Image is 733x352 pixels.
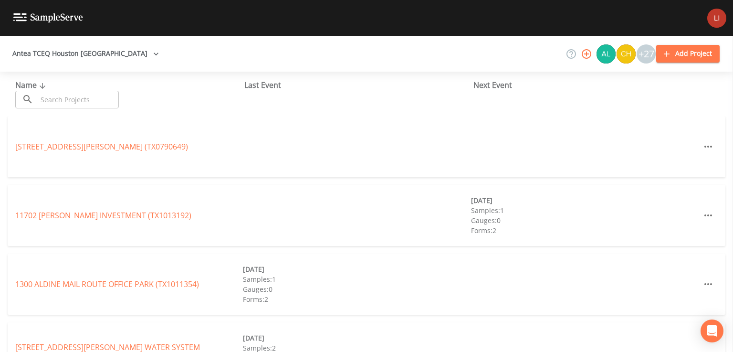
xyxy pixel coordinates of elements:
[471,205,699,215] div: Samples: 1
[15,279,199,289] a: 1300 ALDINE MAIL ROUTE OFFICE PARK (TX1011354)
[617,44,636,64] img: c74b8b8b1c7a9d34f67c5e0ca157ed15
[616,44,636,64] div: Charles Medina
[37,91,119,108] input: Search Projects
[637,44,656,64] div: +27
[243,264,471,274] div: [DATE]
[473,79,702,91] div: Next Event
[243,333,471,343] div: [DATE]
[243,284,471,294] div: Gauges: 0
[707,9,726,28] img: e1cb15338d9faa5df36971f19308172f
[15,141,188,152] a: [STREET_ADDRESS][PERSON_NAME] (TX0790649)
[243,294,471,304] div: Forms: 2
[471,225,699,235] div: Forms: 2
[656,45,720,63] button: Add Project
[243,274,471,284] div: Samples: 1
[244,79,473,91] div: Last Event
[596,44,616,64] div: Alaina Hahn
[701,320,723,342] div: Open Intercom Messenger
[13,13,83,22] img: logo
[471,195,699,205] div: [DATE]
[15,210,191,221] a: 11702 [PERSON_NAME] INVESTMENT (TX1013192)
[471,215,699,225] div: Gauges: 0
[15,80,48,90] span: Name
[597,44,616,64] img: 30a13df2a12044f58df5f6b7fda61338
[9,45,163,63] button: Antea TCEQ Houston [GEOGRAPHIC_DATA]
